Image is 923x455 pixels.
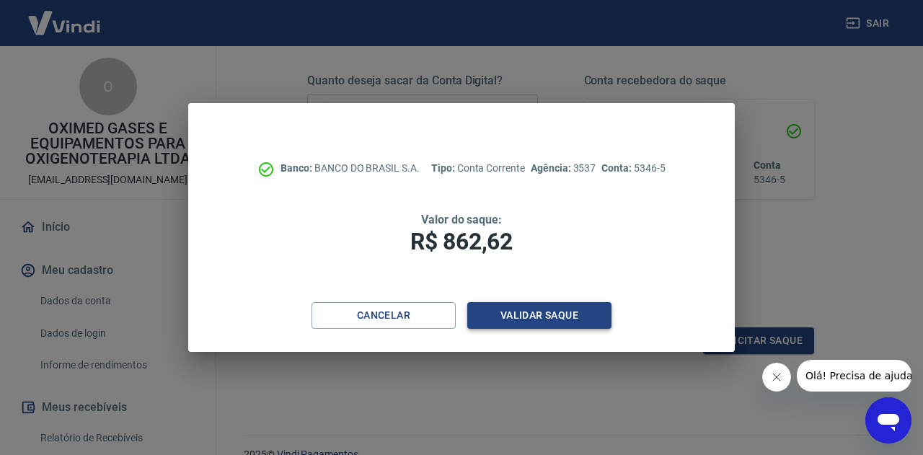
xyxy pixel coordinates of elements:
iframe: Mensagem da empresa [797,360,911,392]
span: Banco: [281,162,314,174]
span: Tipo: [431,162,457,174]
button: Cancelar [312,302,456,329]
button: Validar saque [467,302,611,329]
p: 5346-5 [601,161,665,176]
span: Conta: [601,162,634,174]
p: Conta Corrente [431,161,525,176]
iframe: Botão para abrir a janela de mensagens [865,397,911,443]
p: 3537 [531,161,596,176]
span: Valor do saque: [421,213,502,226]
span: Olá! Precisa de ajuda? [9,10,121,22]
span: R$ 862,62 [410,228,513,255]
span: Agência: [531,162,573,174]
p: BANCO DO BRASIL S.A. [281,161,420,176]
iframe: Fechar mensagem [762,363,791,392]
